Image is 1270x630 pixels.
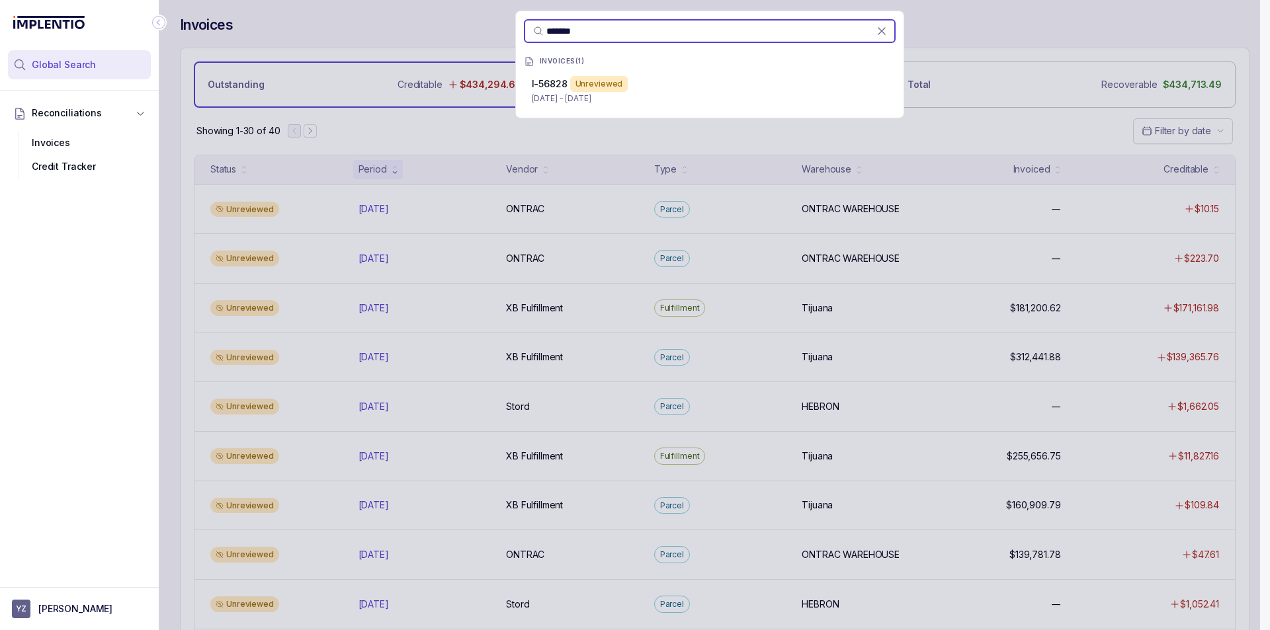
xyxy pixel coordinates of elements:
[151,15,167,30] div: Collapse Icon
[38,602,112,615] p: [PERSON_NAME]
[532,78,568,89] span: I-56828
[19,155,140,178] div: Credit Tracker
[12,600,147,618] button: User initials[PERSON_NAME]
[8,128,151,182] div: Reconciliations
[12,600,30,618] span: User initials
[570,76,628,92] div: Unreviewed
[540,58,585,65] p: INVOICES ( 1 )
[19,131,140,155] div: Invoices
[532,92,888,105] p: [DATE] - [DATE]
[32,58,96,71] span: Global Search
[8,98,151,128] button: Reconciliations
[32,106,102,120] span: Reconciliations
